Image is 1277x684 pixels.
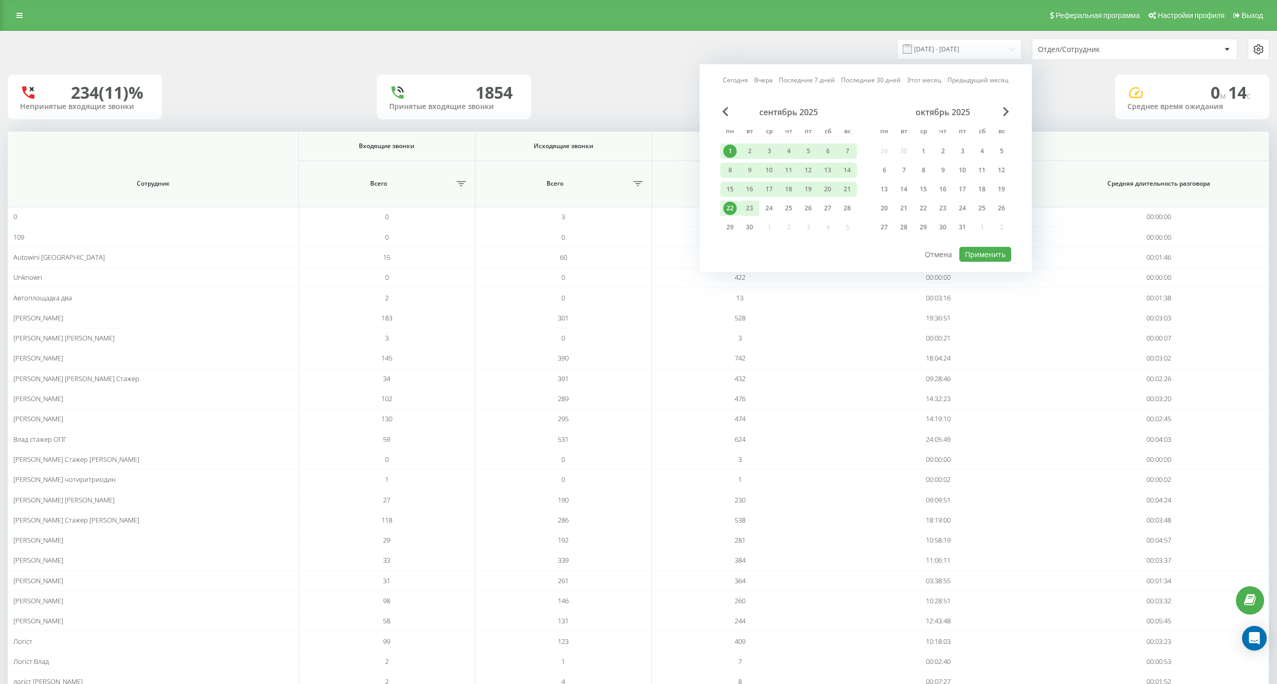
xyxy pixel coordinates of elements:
[723,145,737,158] div: 1
[874,107,1011,117] div: октябрь 2025
[561,293,565,302] span: 0
[779,75,835,85] a: Последние 7 дней
[738,455,742,464] span: 3
[841,145,854,158] div: 7
[840,124,855,140] abbr: воскресенье
[959,247,1011,262] button: Применить
[381,394,392,403] span: 102
[558,414,569,423] span: 295
[828,267,1049,287] td: 00:00:00
[558,596,569,605] span: 146
[735,555,745,565] span: 384
[874,220,894,235] div: пн 27 окт. 2025 г.
[723,202,737,215] div: 22
[13,253,105,262] span: Autowini [GEOGRAPHIC_DATA]
[381,353,392,363] span: 145
[723,75,748,85] a: Сегодня
[735,596,745,605] span: 260
[759,201,779,216] div: ср 24 сент. 2025 г.
[828,571,1049,591] td: 03:38:55
[13,576,63,585] span: [PERSON_NAME]
[947,75,1009,85] a: Предыдущий месяц
[933,220,953,235] div: чт 30 окт. 2025 г.
[936,202,950,215] div: 23
[992,143,1011,159] div: вс 5 окт. 2025 г.
[837,201,857,216] div: вс 28 сент. 2025 г.
[992,201,1011,216] div: вс 26 окт. 2025 г.
[561,455,565,464] span: 0
[1049,389,1269,409] td: 00:03:20
[558,313,569,322] span: 301
[561,475,565,484] span: 0
[820,124,835,140] abbr: суббота
[383,495,390,505] span: 27
[740,163,759,178] div: вт 9 сент. 2025 г.
[743,221,756,234] div: 30
[735,353,745,363] span: 742
[821,183,834,196] div: 20
[1242,11,1263,20] span: Выход
[736,293,743,302] span: 13
[975,183,989,196] div: 18
[801,183,815,196] div: 19
[1038,45,1161,54] div: Отдел/Сотрудник
[720,143,740,159] div: пн 1 сент. 2025 г.
[828,308,1049,328] td: 19:36:51
[740,143,759,159] div: вт 2 сент. 2025 г.
[735,273,745,282] span: 422
[896,124,911,140] abbr: вторник
[383,253,390,262] span: 15
[561,273,565,282] span: 0
[992,163,1011,178] div: вс 12 окт. 2025 г.
[558,353,569,363] span: 390
[383,616,390,625] span: 58
[972,143,992,159] div: сб 4 окт. 2025 г.
[874,201,894,216] div: пн 20 окт. 2025 г.
[558,616,569,625] span: 131
[801,202,815,215] div: 26
[1049,631,1269,651] td: 00:03:23
[956,202,969,215] div: 24
[735,414,745,423] span: 474
[723,183,737,196] div: 15
[877,124,892,140] abbr: понедельник
[743,202,756,215] div: 23
[735,576,745,585] span: 364
[383,535,390,545] span: 29
[1049,369,1269,389] td: 00:02:26
[383,374,390,383] span: 34
[936,164,950,177] div: 9
[385,333,389,343] span: 3
[1049,328,1269,348] td: 00:00:07
[956,221,969,234] div: 31
[1003,107,1009,116] span: Next Month
[828,369,1049,389] td: 09:28:46
[782,202,795,215] div: 25
[828,490,1049,510] td: 09:09:51
[874,163,894,178] div: пн 6 окт. 2025 г.
[381,414,392,423] span: 130
[841,164,854,177] div: 14
[558,535,569,545] span: 192
[1220,90,1228,101] span: м
[27,179,279,188] span: Сотрудник
[735,637,745,646] span: 409
[818,163,837,178] div: сб 13 сент. 2025 г.
[874,182,894,197] div: пн 13 окт. 2025 г.
[558,576,569,585] span: 261
[1049,611,1269,631] td: 00:05:45
[740,220,759,235] div: вт 30 сент. 2025 г.
[821,202,834,215] div: 27
[1049,287,1269,308] td: 00:01:38
[13,475,116,484] span: [PERSON_NAME] чотиритриодин
[914,163,933,178] div: ср 8 окт. 2025 г.
[995,202,1008,215] div: 26
[13,515,139,525] span: [PERSON_NAME] Стажер [PERSON_NAME]
[828,652,1049,672] td: 00:02:40
[385,232,389,242] span: 0
[1049,348,1269,368] td: 00:03:02
[381,515,392,525] span: 118
[13,394,63,403] span: [PERSON_NAME]
[13,232,24,242] span: 109
[953,201,972,216] div: пт 24 окт. 2025 г.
